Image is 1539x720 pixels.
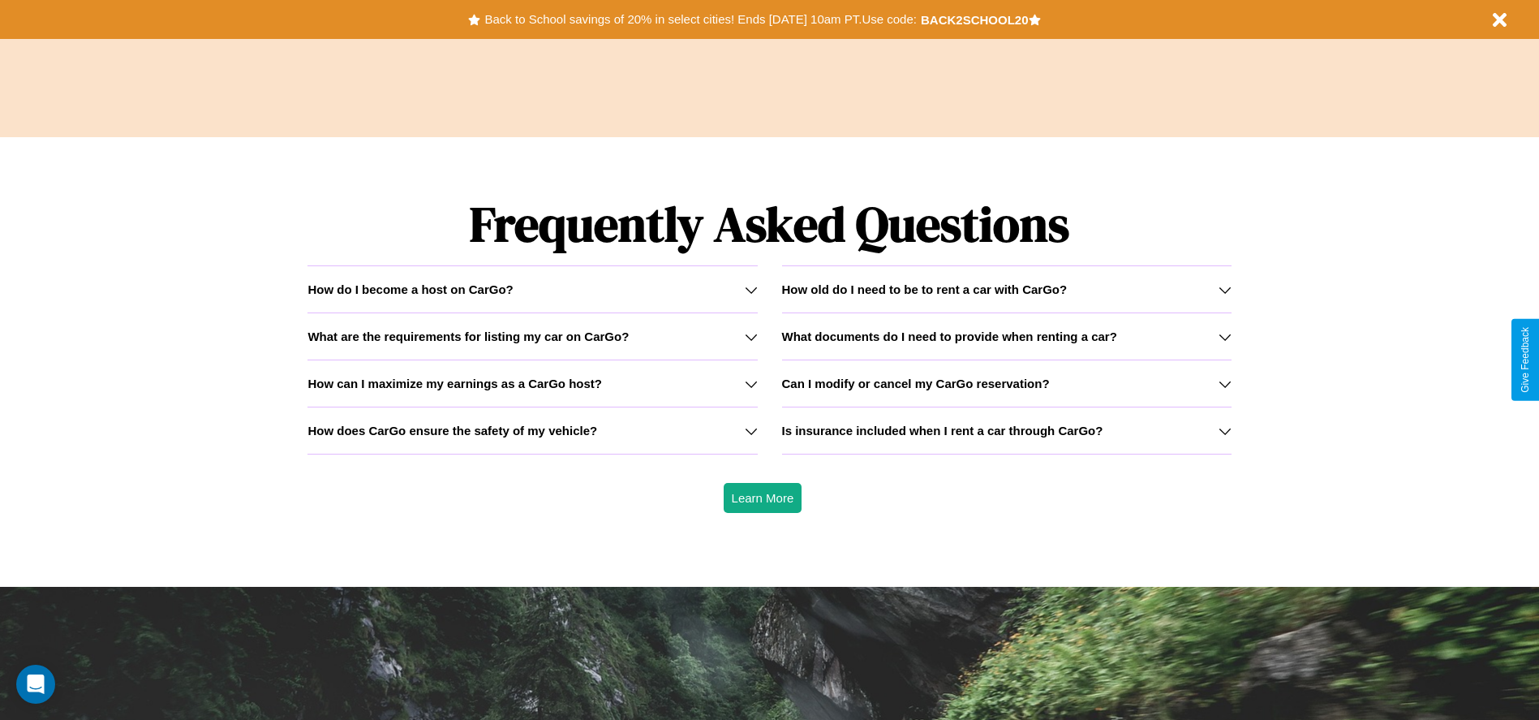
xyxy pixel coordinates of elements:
[921,13,1029,27] b: BACK2SCHOOL20
[782,330,1117,343] h3: What documents do I need to provide when renting a car?
[307,183,1231,265] h1: Frequently Asked Questions
[782,282,1068,296] h3: How old do I need to be to rent a car with CarGo?
[782,377,1050,390] h3: Can I modify or cancel my CarGo reservation?
[480,8,920,31] button: Back to School savings of 20% in select cities! Ends [DATE] 10am PT.Use code:
[782,424,1103,438] h3: Is insurance included when I rent a car through CarGo?
[307,282,513,296] h3: How do I become a host on CarGo?
[16,665,55,704] div: Open Intercom Messenger
[724,483,802,513] button: Learn More
[307,377,602,390] h3: How can I maximize my earnings as a CarGo host?
[1520,327,1531,393] div: Give Feedback
[307,330,629,343] h3: What are the requirements for listing my car on CarGo?
[307,424,597,438] h3: How does CarGo ensure the safety of my vehicle?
